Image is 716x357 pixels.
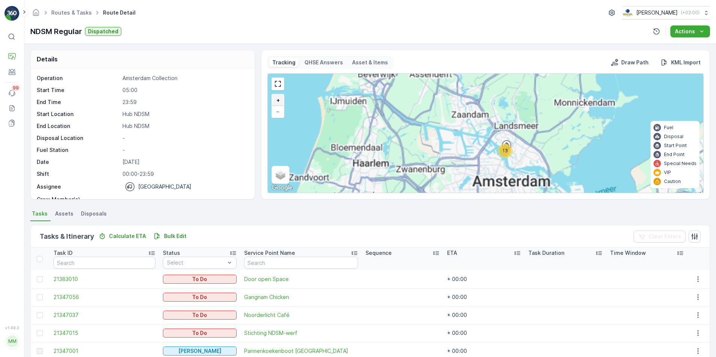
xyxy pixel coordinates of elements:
[503,148,508,153] span: 13
[122,110,247,118] p: Hub NDSM
[109,232,146,240] p: Calculate ETA
[55,210,73,217] span: Assets
[37,55,58,64] p: Details
[670,25,710,37] button: Actions
[272,78,283,89] a: View Fullscreen
[163,347,237,356] button: Geen Afval
[37,294,43,300] div: Toggle Row Selected
[37,183,61,190] p: Assignee
[268,74,703,193] div: 0
[649,233,681,240] p: Clear Filters
[498,143,513,158] div: 13
[622,9,633,17] img: basis-logo_rgb2x.png
[54,293,155,301] a: 21347056
[244,311,358,319] a: Noorderlicht Café
[101,9,137,16] span: Route Detail
[658,58,704,67] button: KML Import
[447,249,457,257] p: ETA
[276,108,280,115] span: −
[4,332,19,351] button: MM
[681,10,700,16] p: ( +02:00 )
[270,183,294,193] a: Open this area in Google Maps (opens a new window)
[163,311,237,320] button: To Do
[88,28,118,35] p: Dispatched
[272,106,283,117] a: Zoom Out
[622,6,710,19] button: [PERSON_NAME](+02:00)
[443,270,525,288] td: + 00:00
[244,347,358,355] span: Pannenkoekenboot [GEOGRAPHIC_DATA]
[276,97,280,103] span: +
[163,249,180,257] p: Status
[192,293,207,301] p: To Do
[30,26,82,37] p: NDSM Regular
[54,311,155,319] a: 21347037
[272,167,289,183] a: Layers
[664,170,671,176] p: VIP
[192,275,207,283] p: To Do
[163,293,237,302] button: To Do
[54,275,155,283] span: 21383010
[95,232,149,241] button: Calculate ETA
[443,306,525,324] td: + 00:00
[54,257,155,269] input: Search
[122,146,247,154] p: -
[163,329,237,338] button: To Do
[6,335,18,347] div: MM
[664,161,697,167] p: Special Needs
[122,170,247,178] p: 00:00-23:59
[304,59,343,66] p: QHSE Answers
[244,275,358,283] span: Door open Space
[244,329,358,337] a: Stichting NDSM-werf
[675,28,695,35] p: Actions
[37,98,119,106] p: End Time
[37,158,119,166] p: Date
[610,249,646,257] p: Time Window
[634,231,686,242] button: Clear Filters
[352,59,388,66] p: Asset & Items
[138,183,191,190] p: [GEOGRAPHIC_DATA]
[40,231,94,242] p: Tasks & Itinerary
[122,86,247,94] p: 05:00
[178,347,221,355] p: [PERSON_NAME]
[37,330,43,336] div: Toggle Row Selected
[54,347,155,355] a: 21347001
[664,134,683,140] p: Disposal
[192,329,207,337] p: To Do
[32,11,40,18] a: Homepage
[244,293,358,301] a: Gangnam Chicken
[122,74,247,82] p: Amsterdam Collection
[122,122,247,130] p: Hub NDSM
[443,324,525,342] td: + 00:00
[54,329,155,337] a: 21347015
[621,59,649,66] p: Draw Path
[122,196,247,203] p: -
[192,311,207,319] p: To Do
[37,146,119,154] p: Fuel Station
[671,59,701,66] p: KML Import
[54,249,73,257] p: Task ID
[37,348,43,354] div: Toggle Row Selected
[4,326,19,330] span: v 1.49.3
[4,6,19,21] img: logo
[37,86,119,94] p: Start Time
[37,170,119,178] p: Shift
[13,85,19,91] p: 99
[37,196,119,203] p: Crew Member(s)
[528,249,564,257] p: Task Duration
[163,275,237,284] button: To Do
[32,210,48,217] span: Tasks
[272,59,295,66] p: Tracking
[122,98,247,106] p: 23:59
[167,259,225,266] p: Select
[608,58,652,67] button: Draw Path
[122,134,247,142] p: -
[365,249,392,257] p: Sequence
[164,232,186,240] p: Bulk Edit
[443,288,525,306] td: + 00:00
